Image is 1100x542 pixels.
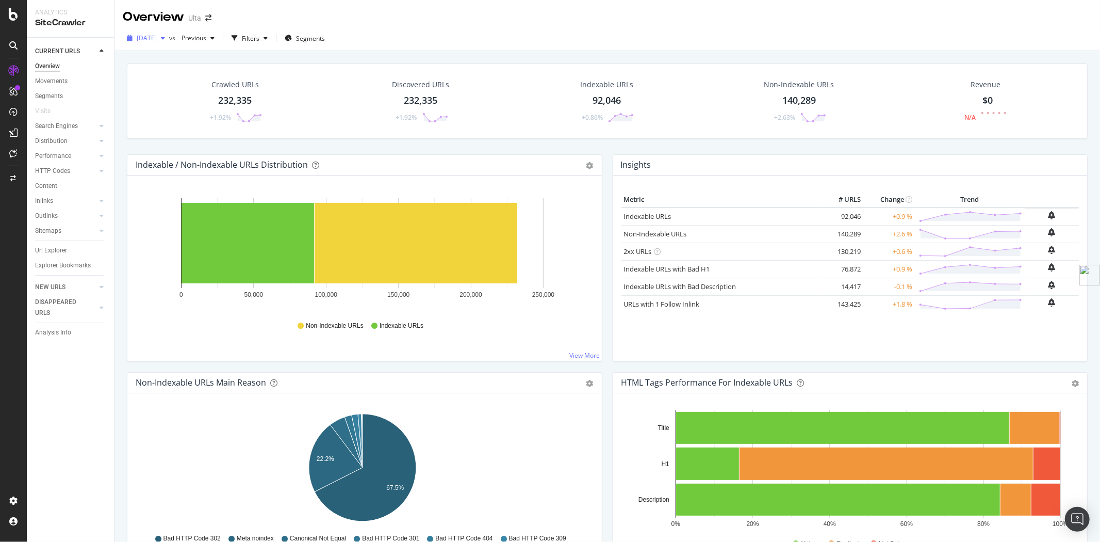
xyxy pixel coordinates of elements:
[392,79,450,90] div: Discovered URLs
[822,278,863,295] td: 14,417
[188,13,201,23] div: Ulta
[387,291,410,298] text: 150,000
[242,34,259,43] div: Filters
[822,243,863,260] td: 130,219
[35,166,96,177] a: HTTP Codes
[137,34,157,42] span: 2025 Aug. 27th
[244,291,264,298] text: 50,000
[624,229,687,238] a: Non-Indexable URLs
[863,192,915,208] th: Change
[296,34,325,43] span: Segments
[1079,265,1100,285] img: side-widget.svg
[35,245,67,256] div: Url Explorer
[404,94,438,107] div: 232,335
[621,410,1075,530] svg: A chart.
[35,106,51,117] div: Visits
[624,282,736,291] a: Indexable URLs with Bad Description
[35,61,107,72] a: Overview
[863,295,915,313] td: +1.8 %
[624,299,700,309] a: URLs with 1 Follow Inlink
[863,208,915,226] td: +0.9 %
[823,520,835,528] text: 40%
[306,322,363,330] span: Non-Indexable URLs
[396,113,417,122] div: +1.92%
[624,212,671,221] a: Indexable URLs
[211,79,259,90] div: Crawled URLs
[1072,380,1079,387] div: gear
[1048,281,1056,289] div: bell-plus
[586,380,594,387] div: gear
[35,121,96,132] a: Search Engines
[136,377,266,388] div: Non-Indexable URLs Main Reason
[317,455,334,463] text: 22.2%
[782,94,816,107] div: 140,289
[621,192,823,208] th: Metric
[35,46,96,57] a: CURRENT URLS
[35,260,91,271] div: Explorer Bookmarks
[624,264,710,274] a: Indexable URLs with Bad H1
[459,291,482,298] text: 200,000
[35,166,70,177] div: HTTP Codes
[964,113,976,122] div: N/A
[35,282,96,293] a: NEW URLS
[822,260,863,278] td: 76,872
[35,8,106,17] div: Analytics
[35,121,78,132] div: Search Engines
[586,162,594,169] div: gear
[136,160,308,170] div: Indexable / Non-Indexable URLs Distribution
[1048,246,1056,254] div: bell-plus
[624,247,652,256] a: 2xx URLs
[1065,507,1090,532] div: Open Intercom Messenger
[35,327,71,338] div: Analysis Info
[35,260,107,271] a: Explorer Bookmarks
[621,158,651,172] h4: Insights
[863,260,915,278] td: +0.9 %
[1048,263,1056,272] div: bell-plus
[35,181,57,192] div: Content
[532,291,555,298] text: 250,000
[123,30,169,46] button: [DATE]
[177,34,206,42] span: Previous
[35,76,68,87] div: Movements
[136,410,589,530] svg: A chart.
[35,297,87,318] div: DISAPPEARED URLS
[169,34,177,42] span: vs
[671,520,680,528] text: 0%
[218,94,252,107] div: 232,335
[35,106,61,117] a: Visits
[570,351,600,360] a: View More
[593,94,621,107] div: 92,046
[822,208,863,226] td: 92,046
[35,211,96,221] a: Outlinks
[764,79,834,90] div: Non-Indexable URLs
[281,30,329,46] button: Segments
[380,322,423,330] span: Indexable URLs
[35,282,65,293] div: NEW URLS
[227,30,272,46] button: Filters
[35,76,107,87] a: Movements
[863,225,915,243] td: +2.6 %
[35,226,96,236] a: Sitemaps
[123,8,184,26] div: Overview
[35,46,80,57] div: CURRENT URLS
[661,460,669,468] text: H1
[580,79,633,90] div: Indexable URLs
[35,136,96,147] a: Distribution
[35,151,96,162] a: Performance
[35,297,96,318] a: DISAPPEARED URLS
[863,278,915,295] td: -0.1 %
[774,113,795,122] div: +2.63%
[822,225,863,243] td: 140,289
[1048,298,1056,307] div: bell-plus
[35,136,68,147] div: Distribution
[386,484,404,491] text: 67.5%
[35,91,63,102] div: Segments
[35,196,96,206] a: Inlinks
[900,520,913,528] text: 60%
[1048,228,1056,236] div: bell-plus
[1048,211,1056,219] div: bell-plus
[822,192,863,208] th: # URLS
[35,211,58,221] div: Outlinks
